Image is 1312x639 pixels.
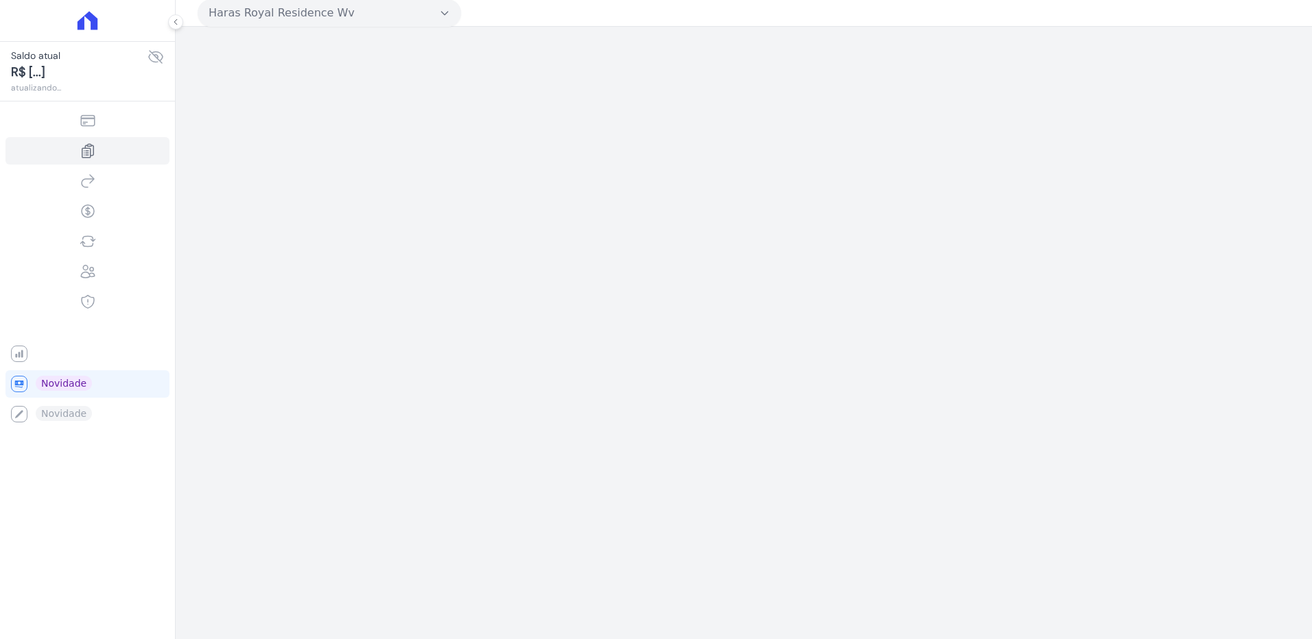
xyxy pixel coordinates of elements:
[11,82,148,94] span: atualizando...
[11,49,148,63] span: Saldo atual
[11,107,164,428] nav: Sidebar
[5,370,169,398] a: Novidade
[11,63,148,82] span: R$ [...]
[36,376,92,391] span: Novidade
